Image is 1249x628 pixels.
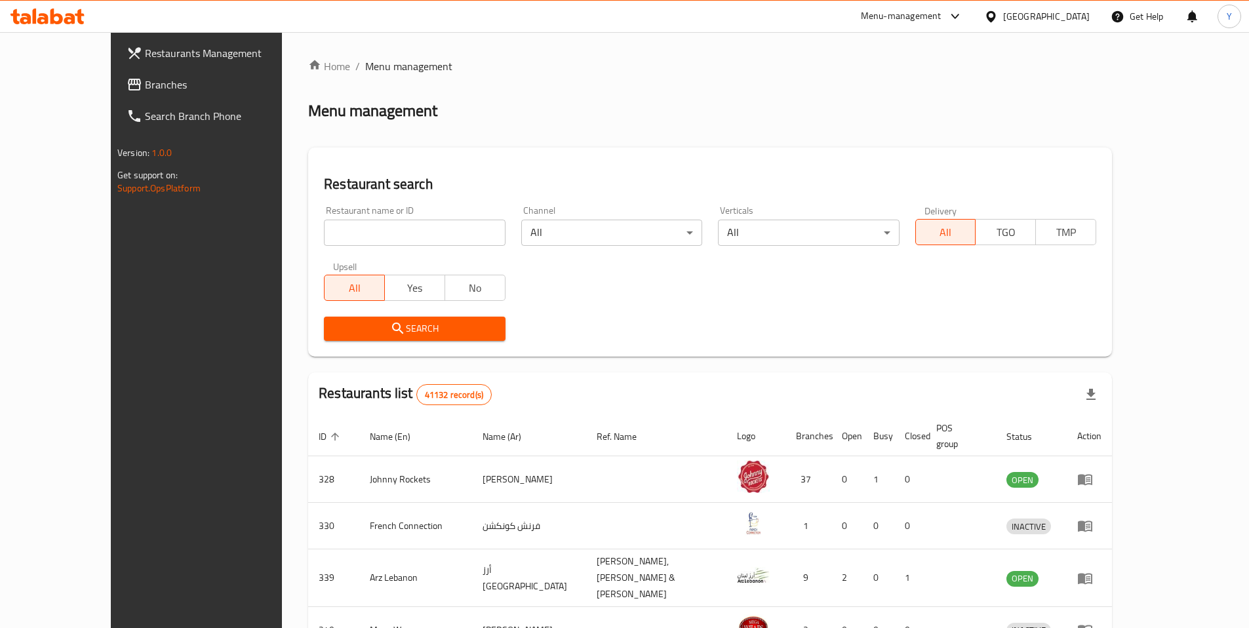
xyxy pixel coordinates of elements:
td: French Connection [359,503,472,549]
input: Search for restaurant name or ID.. [324,220,505,246]
h2: Restaurants list [319,383,492,405]
th: Busy [863,416,894,456]
div: Menu [1077,570,1101,586]
td: 0 [894,503,926,549]
div: Menu [1077,518,1101,534]
label: Upsell [333,262,357,271]
td: 0 [863,503,894,549]
div: [GEOGRAPHIC_DATA] [1003,9,1090,24]
button: All [324,275,385,301]
span: Branches [145,77,309,92]
td: 330 [308,503,359,549]
h2: Menu management [308,100,437,121]
img: Arz Lebanon [737,559,770,592]
button: Search [324,317,505,341]
div: Export file [1075,379,1107,410]
span: Version: [117,144,149,161]
span: Name (Ar) [483,429,538,444]
td: 1 [785,503,831,549]
div: OPEN [1006,571,1039,587]
button: TGO [975,219,1036,245]
span: Search Branch Phone [145,108,309,124]
span: INACTIVE [1006,519,1051,534]
span: POS group [936,420,980,452]
span: OPEN [1006,473,1039,488]
span: OPEN [1006,571,1039,586]
a: Restaurants Management [116,37,319,69]
div: Menu-management [861,9,942,24]
span: ID [319,429,344,444]
button: No [445,275,506,301]
td: فرنش كونكشن [472,503,586,549]
span: Search [334,321,494,337]
td: 1 [894,549,926,607]
span: Ref. Name [597,429,654,444]
td: 0 [894,456,926,503]
span: TGO [981,223,1031,242]
td: أرز [GEOGRAPHIC_DATA] [472,549,586,607]
th: Action [1067,416,1112,456]
span: Status [1006,429,1049,444]
td: 2 [831,549,863,607]
img: Johnny Rockets [737,460,770,493]
div: Total records count [416,384,492,405]
th: Closed [894,416,926,456]
td: [PERSON_NAME],[PERSON_NAME] & [PERSON_NAME] [586,549,727,607]
td: 339 [308,549,359,607]
span: 1.0.0 [151,144,172,161]
a: Support.OpsPlatform [117,180,201,197]
nav: breadcrumb [308,58,1112,74]
td: [PERSON_NAME] [472,456,586,503]
button: Yes [384,275,445,301]
div: Menu [1077,471,1101,487]
span: Menu management [365,58,452,74]
span: All [921,223,971,242]
span: 41132 record(s) [417,389,491,401]
li: / [355,58,360,74]
label: Delivery [924,206,957,215]
a: Search Branch Phone [116,100,319,132]
div: All [718,220,899,246]
div: OPEN [1006,472,1039,488]
td: Arz Lebanon [359,549,472,607]
td: 0 [863,549,894,607]
span: All [330,279,380,298]
a: Branches [116,69,319,100]
span: Restaurants Management [145,45,309,61]
td: 1 [863,456,894,503]
span: Y [1227,9,1232,24]
img: French Connection [737,507,770,540]
td: 37 [785,456,831,503]
span: TMP [1041,223,1091,242]
td: 0 [831,503,863,549]
button: All [915,219,976,245]
th: Open [831,416,863,456]
span: No [450,279,500,298]
td: 328 [308,456,359,503]
th: Branches [785,416,831,456]
span: Name (En) [370,429,427,444]
th: Logo [726,416,785,456]
td: 9 [785,549,831,607]
button: TMP [1035,219,1096,245]
td: Johnny Rockets [359,456,472,503]
h2: Restaurant search [324,174,1096,194]
td: 0 [831,456,863,503]
a: Home [308,58,350,74]
span: Get support on: [117,167,178,184]
div: All [521,220,702,246]
span: Yes [390,279,440,298]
